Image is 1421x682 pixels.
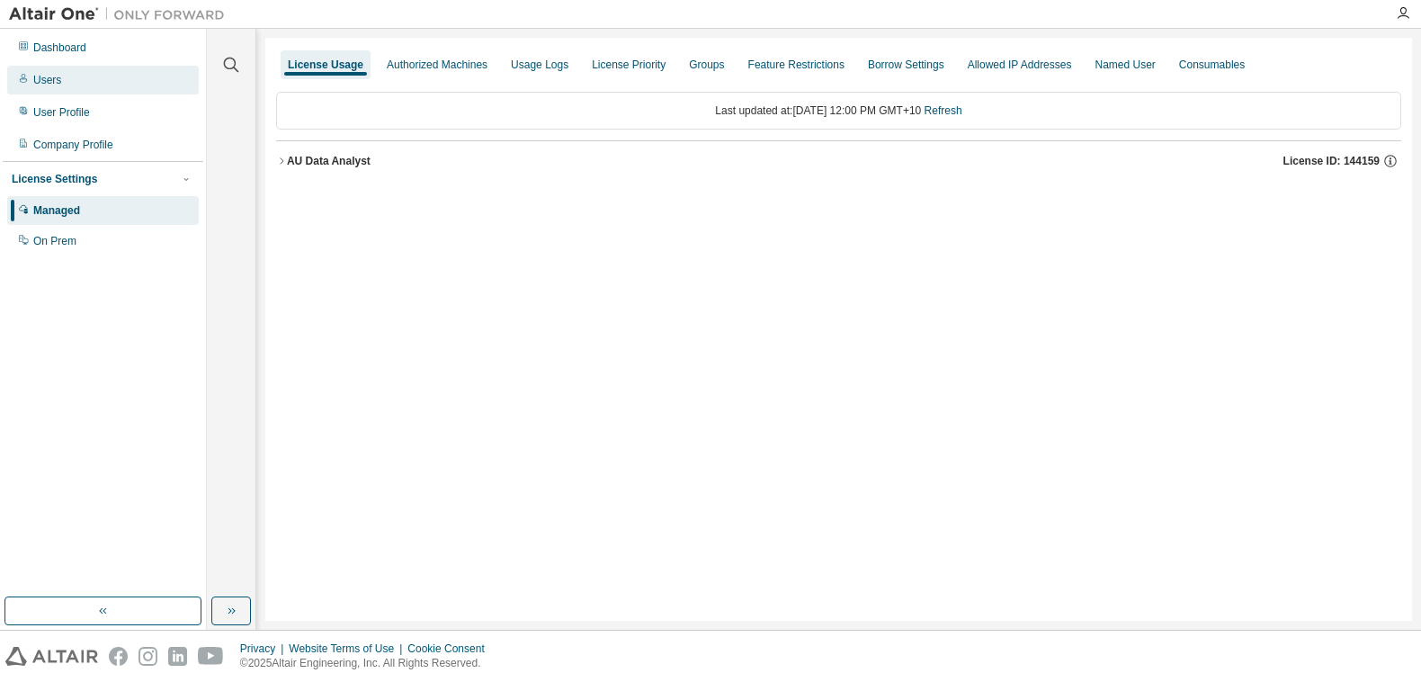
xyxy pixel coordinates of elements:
p: © 2025 Altair Engineering, Inc. All Rights Reserved. [240,656,496,671]
div: Named User [1095,58,1155,72]
a: Refresh [925,104,962,117]
span: License ID: 144159 [1283,154,1380,168]
div: Website Terms of Use [289,642,407,656]
div: On Prem [33,234,76,248]
img: facebook.svg [109,647,128,666]
div: Allowed IP Addresses [968,58,1072,72]
div: Borrow Settings [868,58,944,72]
div: Feature Restrictions [748,58,845,72]
div: Cookie Consent [407,642,495,656]
div: Authorized Machines [387,58,487,72]
div: License Priority [592,58,666,72]
div: Last updated at: [DATE] 12:00 PM GMT+10 [276,92,1401,130]
div: Usage Logs [511,58,568,72]
img: Altair One [9,5,234,23]
img: instagram.svg [139,647,157,666]
img: altair_logo.svg [5,647,98,666]
div: Dashboard [33,40,86,55]
div: Users [33,73,61,87]
div: Consumables [1179,58,1245,72]
div: Groups [689,58,724,72]
div: Managed [33,203,80,218]
div: Privacy [240,642,289,656]
div: License Settings [12,172,97,186]
button: AU Data AnalystLicense ID: 144159 [276,141,1401,181]
div: Company Profile [33,138,113,152]
div: User Profile [33,105,90,120]
img: linkedin.svg [168,647,187,666]
img: youtube.svg [198,647,224,666]
div: AU Data Analyst [287,154,371,168]
div: License Usage [288,58,363,72]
